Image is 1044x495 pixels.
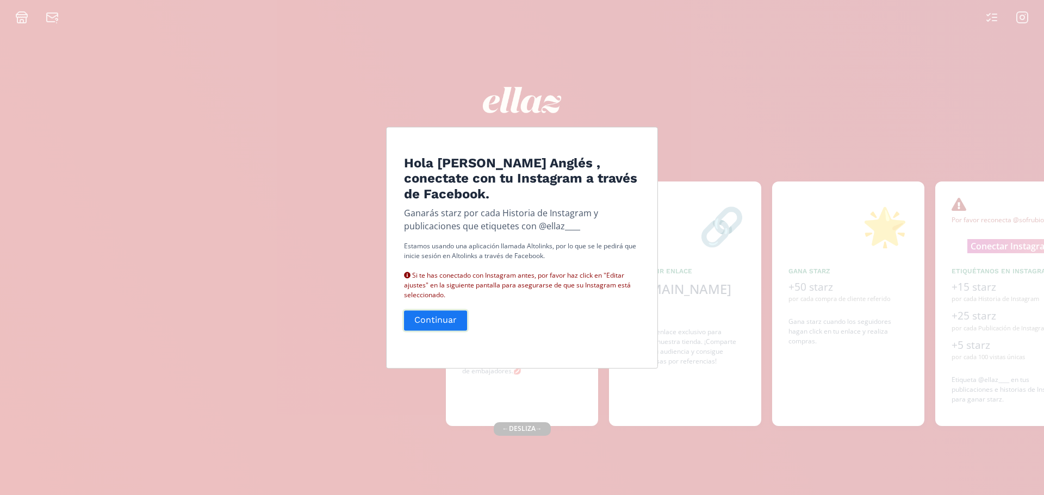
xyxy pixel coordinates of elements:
p: Ganarás starz por cada Historia de Instagram y publicaciones que etiquetes con @ellaz____ [404,206,640,233]
h4: Hola [PERSON_NAME] Anglés , conectate con tu Instagram a través de Facebook. [404,155,640,202]
p: Estamos usando una aplicación llamada Altolinks, por lo que se le pedirá que inicie sesión en Alt... [404,241,640,300]
div: Si te has conectado con Instagram antes, por favor haz click en "Editar ajustes" en la siguiente ... [404,261,640,300]
button: Continuar [402,309,469,332]
div: Edit Program [386,127,658,368]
